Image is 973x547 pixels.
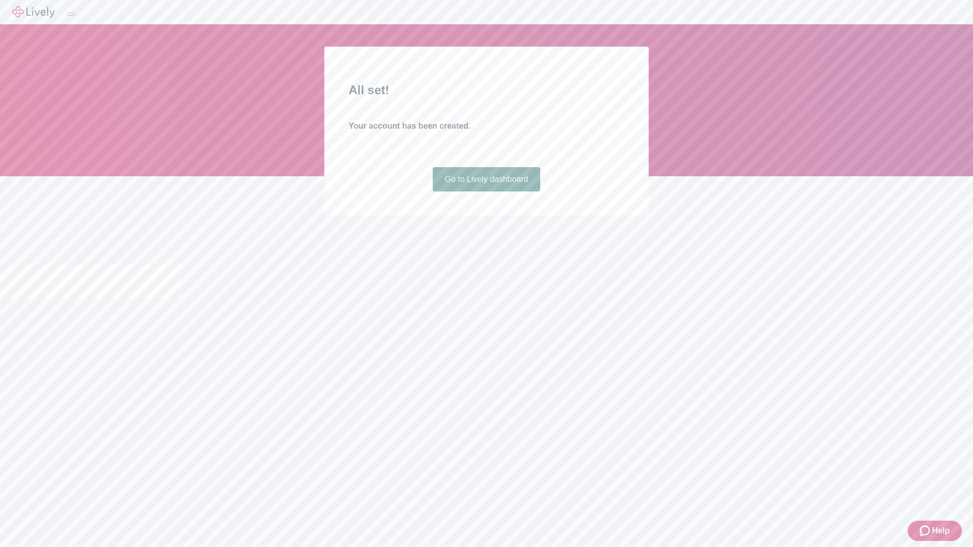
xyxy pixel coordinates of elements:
[67,13,75,16] button: Log out
[349,120,624,132] h4: Your account has been created.
[349,81,624,99] h2: All set!
[920,525,932,537] svg: Zendesk support icon
[433,167,541,191] a: Go to Lively dashboard
[932,525,950,537] span: Help
[12,6,55,18] img: Lively
[908,521,962,541] button: Zendesk support iconHelp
